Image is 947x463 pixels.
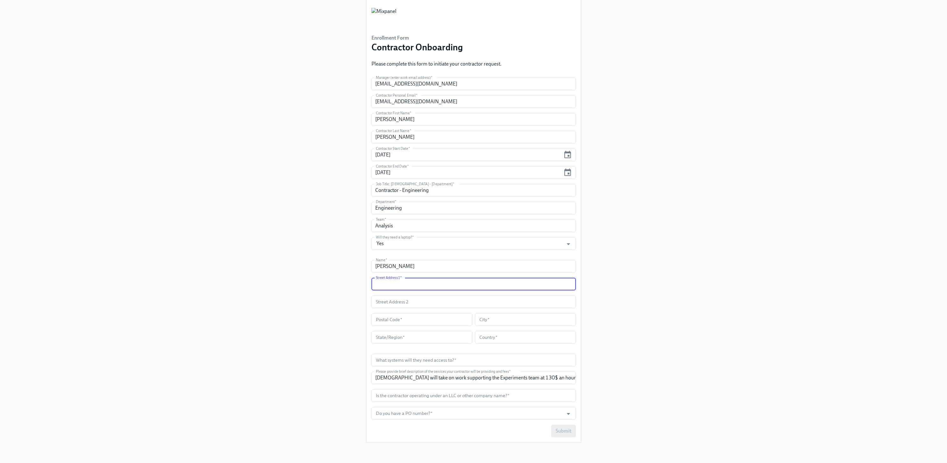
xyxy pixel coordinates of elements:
button: Open [564,239,573,249]
h6: Enrollment Form [371,35,463,41]
input: MM/DD/YYYY [371,149,561,161]
h3: Contractor Onboarding [371,41,463,53]
img: Mixpanel [371,8,396,27]
button: Open [564,409,573,419]
input: MM/DD/YYYY [371,166,561,179]
p: Please complete this form to initiate your contractor request. [371,60,502,67]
